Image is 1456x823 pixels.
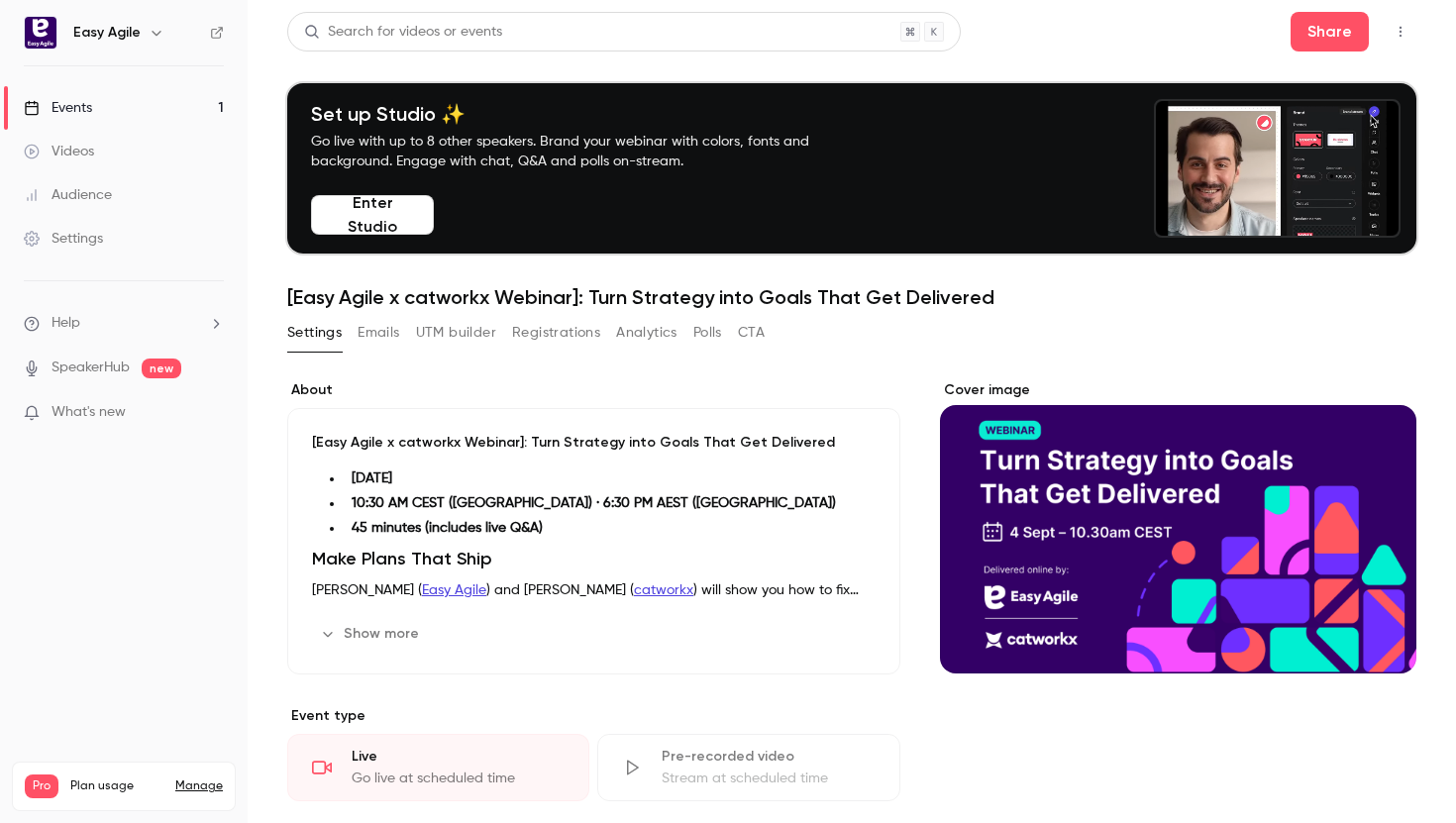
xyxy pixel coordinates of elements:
[142,359,181,378] span: new
[52,313,80,334] span: Help
[287,285,1416,309] h1: [Easy Agile x catworkx Webinar]: Turn Strategy into Goals That Get Delivered
[358,317,399,349] button: Emails
[287,734,589,801] div: LiveGo live at scheduled time
[24,98,92,118] div: Events
[311,132,856,171] p: Go live with up to 8 other speakers. Brand your webinar with colors, fonts and background. Engage...
[738,317,765,349] button: CTA
[312,578,876,602] p: [PERSON_NAME] ( ) and [PERSON_NAME] ( ) will show you how to fix planning frustration with practi...
[24,142,94,161] div: Videos
[304,22,502,43] div: Search for videos or events
[55,32,97,48] div: v 4.0.25
[287,706,900,726] p: Event type
[416,317,496,349] button: UTM builder
[24,185,112,205] div: Audience
[24,229,103,249] div: Settings
[422,583,486,597] a: Easy Agile
[352,521,543,535] strong: 45 minutes (includes live Q&A)
[73,23,141,43] h6: Easy Agile
[25,774,58,798] span: Pro
[52,51,218,67] div: Domain: [DOMAIN_NAME]
[287,317,342,349] button: Settings
[352,471,392,485] strong: [DATE]
[312,433,876,453] p: [Easy Agile x catworkx Webinar]: Turn Strategy into Goals That Get Delivered
[287,380,900,400] label: About
[352,747,565,767] div: Live
[75,117,177,130] div: Domain Overview
[32,51,48,67] img: website_grey.svg
[693,317,722,349] button: Polls
[616,317,677,349] button: Analytics
[175,778,223,794] a: Manage
[311,102,856,126] h4: Set up Studio ✨
[25,17,56,49] img: Easy Agile
[940,380,1416,673] section: Cover image
[352,769,565,788] div: Go live at scheduled time
[940,380,1416,400] label: Cover image
[634,583,693,597] a: catworkx
[32,32,48,48] img: logo_orange.svg
[219,117,334,130] div: Keywords by Traffic
[662,747,875,767] div: Pre-recorded video
[312,618,431,650] button: Show more
[1291,12,1369,51] button: Share
[352,496,836,510] strong: 10:30 AM CEST ([GEOGRAPHIC_DATA]) · 6:30 PM AEST ([GEOGRAPHIC_DATA])
[512,317,600,349] button: Registrations
[597,734,899,801] div: Pre-recorded videoStream at scheduled time
[311,195,434,235] button: Enter Studio
[53,115,69,131] img: tab_domain_overview_orange.svg
[52,358,130,378] a: SpeakerHub
[662,769,875,788] div: Stream at scheduled time
[24,313,224,334] li: help-dropdown-opener
[70,778,163,794] span: Plan usage
[200,404,224,422] iframe: Noticeable Trigger
[197,115,213,131] img: tab_keywords_by_traffic_grey.svg
[52,402,126,423] span: What's new
[312,547,876,570] h1: Make Plans That Ship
